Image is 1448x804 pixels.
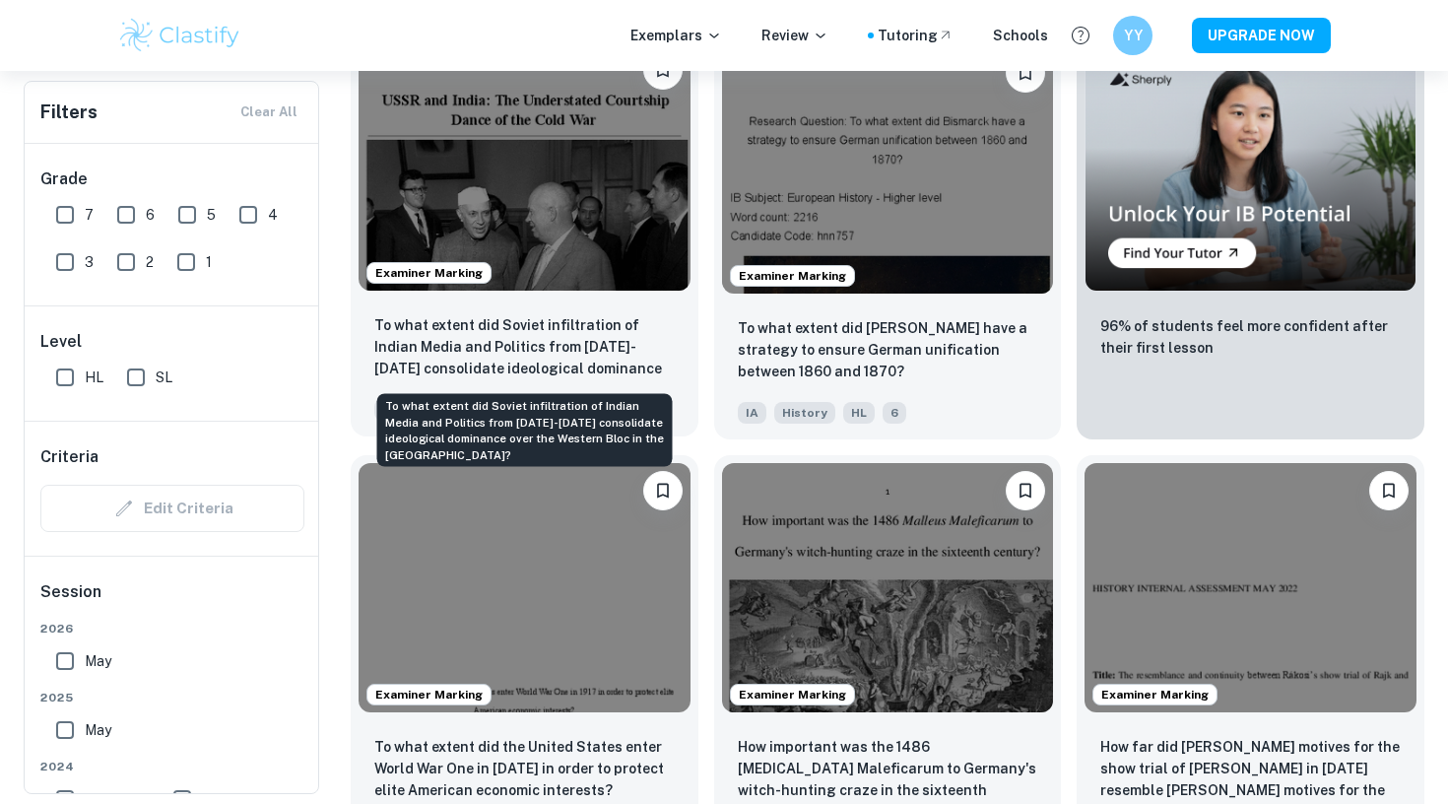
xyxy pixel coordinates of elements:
[206,251,212,273] span: 1
[156,367,172,388] span: SL
[359,42,691,291] img: History IA example thumbnail: To what extent did Soviet infiltration o
[40,445,99,469] h6: Criteria
[1093,686,1217,703] span: Examiner Marking
[1085,45,1416,293] img: Thumbnail
[40,689,304,706] span: 2025
[40,167,304,191] h6: Grade
[359,463,691,711] img: History IA example thumbnail: To what extent did the United States ent
[731,267,854,285] span: Examiner Marking
[40,99,98,126] h6: Filters
[146,251,154,273] span: 2
[878,25,954,46] a: Tutoring
[1006,471,1045,510] button: Bookmark
[146,204,155,226] span: 6
[377,394,673,467] div: To what extent did Soviet infiltration of Indian Media and Politics from [DATE]-[DATE] consolidat...
[85,719,111,741] span: May
[85,204,94,226] span: 7
[117,16,242,55] img: Clastify logo
[1113,16,1152,55] button: YY
[722,463,1054,711] img: History IA example thumbnail: How important was the 1486 Malleus Malef
[1100,736,1401,803] p: How far did Rákosi's motives for the show trial of László Rajk in 1949 resemble Stalin's motives ...
[643,471,683,510] button: Bookmark
[738,736,1038,803] p: How important was the 1486 Malleus Maleficarum to Germany's witch-hunting craze in the sixteenth ...
[843,402,875,424] span: HL
[714,37,1062,439] a: Examiner MarkingBookmarkTo what extent did Bismarck have a strategy to ensure German unification ...
[367,264,491,282] span: Examiner Marking
[731,686,854,703] span: Examiner Marking
[1085,463,1416,711] img: History IA example thumbnail: How far did Rákosi's motives for the sho
[40,485,304,532] div: Criteria filters are unavailable when searching by topic
[883,402,906,424] span: 6
[774,402,835,424] span: History
[1192,18,1331,53] button: UPGRADE NOW
[1100,315,1401,359] p: 96% of students feel more confident after their first lesson
[351,37,698,439] a: Examiner MarkingBookmarkTo what extent did Soviet infiltration of Indian Media and Politics from ...
[207,204,216,226] span: 5
[374,736,675,801] p: To what extent did the United States enter World War One in 1917 in order to protect elite Americ...
[85,650,111,672] span: May
[40,330,304,354] h6: Level
[993,25,1048,46] a: Schools
[1369,471,1409,510] button: Bookmark
[367,686,491,703] span: Examiner Marking
[268,204,278,226] span: 4
[1122,25,1145,46] h6: YY
[374,314,675,381] p: To what extent did Soviet infiltration of Indian Media and Politics from 1955-1985 consolidate id...
[1006,53,1045,93] button: Bookmark
[40,580,304,620] h6: Session
[40,620,304,637] span: 2026
[738,402,766,424] span: IA
[1064,19,1097,52] button: Help and Feedback
[40,758,304,775] span: 2024
[738,317,1038,382] p: To what extent did Bismarck have a strategy to ensure German unification between 1860 and 1870?
[722,45,1054,294] img: History IA example thumbnail: To what extent did Bismarck have a strat
[1077,37,1424,439] a: Thumbnail96% of students feel more confident after their first lesson
[630,25,722,46] p: Exemplars
[761,25,828,46] p: Review
[85,367,103,388] span: HL
[85,251,94,273] span: 3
